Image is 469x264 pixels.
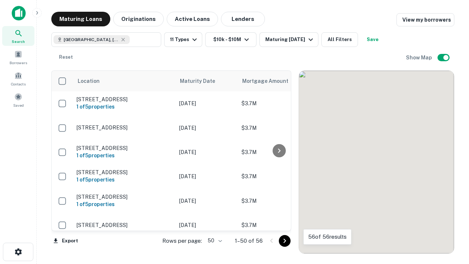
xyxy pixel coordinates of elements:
a: Saved [2,90,34,110]
h6: Show Map [406,54,433,62]
p: [STREET_ADDRESS] [77,96,172,103]
p: [STREET_ADDRESS] [77,145,172,151]
button: Export [51,235,80,246]
p: $3.7M [241,148,315,156]
button: Active Loans [167,12,218,26]
th: Mortgage Amount [238,71,318,91]
h6: 1 of 5 properties [77,176,172,184]
div: Maturing [DATE] [265,35,315,44]
button: Maturing [DATE] [259,32,318,47]
button: Maturing Loans [51,12,110,26]
div: 0 0 [299,71,454,253]
p: [STREET_ADDRESS] [77,194,172,200]
p: $3.7M [241,99,315,107]
p: [DATE] [179,197,234,205]
th: Maturity Date [176,71,238,91]
p: [DATE] [179,172,234,180]
p: [DATE] [179,99,234,107]
button: 11 Types [164,32,202,47]
span: Borrowers [10,60,27,66]
button: All Filters [321,32,358,47]
span: Saved [13,102,24,108]
span: Location [77,77,100,85]
h6: 1 of 5 properties [77,151,172,159]
img: capitalize-icon.png [12,6,26,21]
h6: 1 of 5 properties [77,200,172,208]
button: Save your search to get updates of matches that match your search criteria. [361,32,384,47]
span: Contacts [11,81,26,87]
p: $3.7M [241,124,315,132]
span: Maturity Date [180,77,225,85]
span: Search [12,38,25,44]
span: Mortgage Amount [242,77,298,85]
p: [STREET_ADDRESS] [77,222,172,228]
p: $3.7M [241,221,315,229]
div: 50 [205,235,223,246]
p: [DATE] [179,124,234,132]
p: [STREET_ADDRESS] [77,124,172,131]
a: Search [2,26,34,46]
p: $3.7M [241,172,315,180]
button: Reset [54,50,78,65]
p: 56 of 56 results [308,232,347,241]
a: Contacts [2,69,34,88]
p: [DATE] [179,221,234,229]
p: [STREET_ADDRESS] [77,169,172,176]
iframe: Chat Widget [432,182,469,217]
h6: 1 of 5 properties [77,103,172,111]
button: Go to next page [279,235,291,247]
button: $10k - $10M [205,32,256,47]
p: Rows per page: [162,236,202,245]
a: Borrowers [2,47,34,67]
p: [DATE] [179,148,234,156]
a: View my borrowers [396,13,454,26]
span: [GEOGRAPHIC_DATA], [GEOGRAPHIC_DATA] [64,36,119,43]
p: $3.7M [241,197,315,205]
th: Location [73,71,176,91]
button: Lenders [221,12,265,26]
p: 1–50 of 56 [235,236,263,245]
button: Originations [113,12,164,26]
